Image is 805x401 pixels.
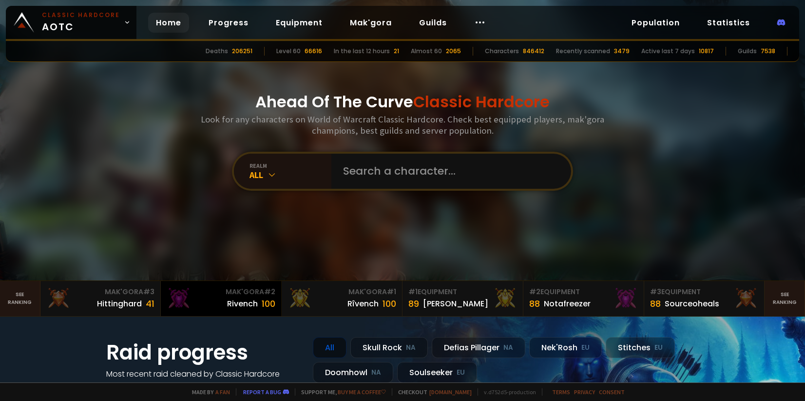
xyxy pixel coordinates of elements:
a: #1Equipment89[PERSON_NAME] [402,281,523,316]
span: # 1 [408,287,418,297]
a: Classic HardcoreAOTC [6,6,136,39]
a: Equipment [268,13,330,33]
div: Mak'Gora [46,287,155,297]
div: Sourceoheals [665,298,719,310]
h1: Ahead Of The Curve [255,90,550,114]
div: Equipment [650,287,759,297]
span: AOTC [42,11,120,34]
div: 21 [394,47,399,56]
a: Population [624,13,688,33]
a: Guilds [411,13,455,33]
a: Consent [599,388,625,396]
div: 88 [529,297,540,310]
div: Skull Rock [350,337,428,358]
a: #3Equipment88Sourceoheals [644,281,765,316]
small: Classic Hardcore [42,11,120,20]
span: # 1 [387,287,396,297]
span: Checkout [392,388,472,396]
a: Statistics [699,13,758,33]
div: 100 [383,297,396,310]
div: All [249,169,331,180]
span: # 3 [650,287,661,297]
small: EU [457,368,465,378]
div: Hittinghard [97,298,142,310]
div: Soulseeker [397,362,477,383]
a: [DOMAIN_NAME] [429,388,472,396]
div: Level 60 [276,47,301,56]
a: Home [148,13,189,33]
span: # 3 [143,287,154,297]
div: Rivench [227,298,258,310]
div: 2065 [446,47,461,56]
div: 10817 [699,47,714,56]
h1: Raid progress [106,337,301,368]
div: 206251 [232,47,252,56]
div: 7538 [761,47,775,56]
div: [PERSON_NAME] [423,298,488,310]
div: Mak'Gora [287,287,396,297]
a: Buy me a coffee [338,388,386,396]
div: Guilds [738,47,757,56]
div: Notafreezer [544,298,591,310]
div: Nek'Rosh [529,337,602,358]
h3: Look for any characters on World of Warcraft Classic Hardcore. Check best equipped players, mak'g... [197,114,608,136]
a: Mak'Gora#2Rivench100 [161,281,282,316]
div: 88 [650,297,661,310]
span: Made by [186,388,230,396]
div: 3479 [614,47,630,56]
small: NA [371,368,381,378]
small: NA [503,343,513,353]
div: Doomhowl [313,362,393,383]
div: All [313,337,346,358]
div: Defias Pillager [432,337,525,358]
span: Classic Hardcore [413,91,550,113]
a: Mak'gora [342,13,400,33]
a: Mak'Gora#1Rîvench100 [282,281,402,316]
span: # 2 [529,287,540,297]
a: a fan [215,388,230,396]
div: Active last 7 days [641,47,695,56]
small: EU [581,343,590,353]
span: # 2 [264,287,275,297]
div: 66616 [305,47,322,56]
a: Terms [552,388,570,396]
div: Recently scanned [556,47,610,56]
div: 89 [408,297,419,310]
div: Rîvench [347,298,379,310]
div: Mak'Gora [167,287,275,297]
div: Stitches [606,337,675,358]
div: Almost 60 [411,47,442,56]
div: Equipment [408,287,517,297]
a: Mak'Gora#3Hittinghard41 [40,281,161,316]
input: Search a character... [337,154,559,189]
div: Characters [485,47,519,56]
span: v. d752d5 - production [478,388,536,396]
div: In the last 12 hours [334,47,390,56]
h4: Most recent raid cleaned by Classic Hardcore guilds [106,368,301,392]
a: Progress [201,13,256,33]
a: Privacy [574,388,595,396]
small: EU [654,343,663,353]
div: 100 [262,297,275,310]
a: #2Equipment88Notafreezer [523,281,644,316]
span: Support me, [295,388,386,396]
div: 846412 [523,47,544,56]
div: Deaths [206,47,228,56]
div: 41 [146,297,154,310]
a: Report a bug [243,388,281,396]
a: Seeranking [765,281,805,316]
small: NA [406,343,416,353]
div: Equipment [529,287,638,297]
div: realm [249,162,331,169]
